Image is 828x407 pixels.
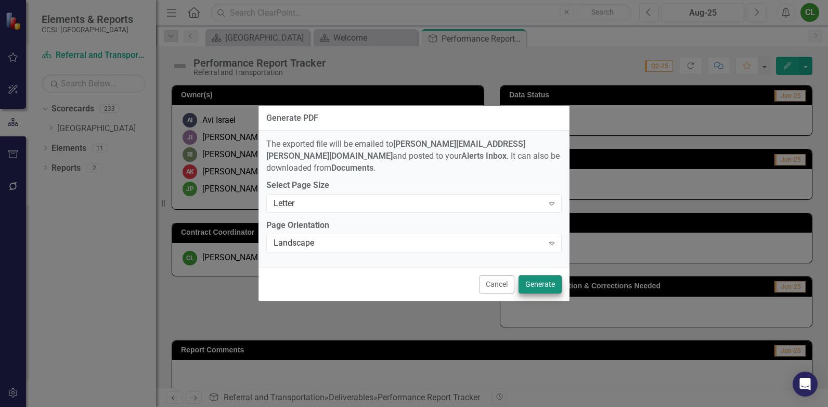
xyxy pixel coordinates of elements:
[461,151,507,161] strong: Alerts Inbox
[793,372,818,397] div: Open Intercom Messenger
[266,180,562,192] label: Select Page Size
[519,275,562,294] button: Generate
[266,220,562,232] label: Page Orientation
[274,197,544,209] div: Letter
[479,275,514,294] button: Cancel
[331,163,373,173] strong: Documents
[266,113,318,123] div: Generate PDF
[274,237,544,249] div: Landscape
[266,139,560,173] span: The exported file will be emailed to and posted to your . It can also be downloaded from .
[266,139,525,161] strong: [PERSON_NAME][EMAIL_ADDRESS][PERSON_NAME][DOMAIN_NAME]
